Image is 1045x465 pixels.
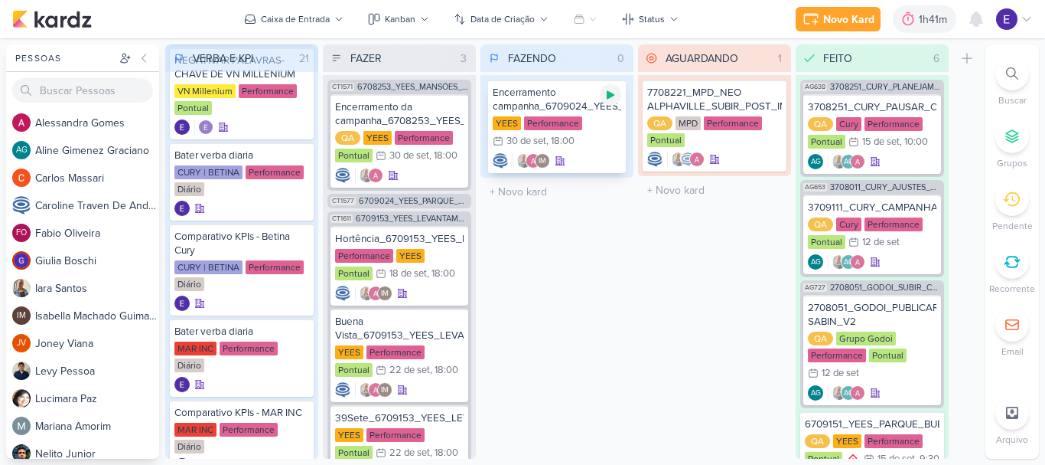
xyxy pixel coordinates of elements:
[506,136,546,146] div: 30 de set
[844,259,854,267] p: AG
[808,218,833,231] div: QA
[996,433,1028,447] p: Arquivo
[355,382,392,398] div: Colaboradores: Iara Santos, Alessandra Gomes, Isabella Machado Guimarães
[430,365,458,375] div: , 18:00
[811,259,821,267] p: AG
[513,153,550,169] div: Colaboradores: Iara Santos, Alessandra Gomes, Isabella Machado Guimarães
[368,168,383,183] img: Alessandra Gomes
[808,385,823,401] div: Criador(a): Aline Gimenez Graciano
[997,156,1027,170] p: Grupos
[174,120,190,135] img: Eduardo Quaresma
[808,135,845,149] div: Pontual
[198,120,213,135] img: Eduardo Quaresma
[862,137,900,147] div: 15 de set
[915,454,939,464] div: , 9:30
[335,315,464,342] div: Buena Vista_6709153_YEES_LEVANTAMENTO_DE_CRIATIVOS_ATIVOS
[381,387,389,395] p: IM
[335,168,350,183] div: Criador(a): Caroline Traven De Andrade
[833,434,861,448] div: YEES
[12,306,31,325] div: Isabella Machado Guimarães
[832,385,847,401] img: Iara Santos
[35,253,159,269] div: G i u l i a B o s c h i
[35,280,159,296] div: I a r a S a n t o s
[830,283,941,292] span: 2708051_GODOI_SUBIR_CONTEUDO_SOCIAL_EM_PERFORMANCE_AB
[389,269,427,279] div: 18 de set
[363,131,392,145] div: YEES
[377,382,392,398] div: Isabella Machado Guimarães
[808,349,866,362] div: Performance
[877,454,915,464] div: 15 de set
[546,136,575,146] div: , 18:00
[335,382,350,398] div: Criador(a): Caroline Traven De Andrade
[704,116,762,130] div: Performance
[12,78,153,103] input: Buscar Pessoas
[366,345,425,359] div: Performance
[836,332,896,345] div: Grupo Godoi
[493,86,621,113] div: Encerramento campanha_6709024_YEES_PARQUE_BUENA_VISTA_NOVA_CAMPANHA_TEASER_META
[35,198,159,214] div: C a r o l i n e T r a v e n D e A n d r a d e
[1001,345,1024,359] p: Email
[808,117,833,131] div: QA
[359,286,374,301] img: Iara Santos
[919,11,952,28] div: 1h41m
[611,51,630,67] div: 0
[366,428,425,442] div: Performance
[174,359,204,372] div: Diário
[647,152,662,167] img: Caroline Traven De Andrade
[174,342,216,355] div: MAR INC
[828,385,865,401] div: Colaboradores: Iara Santos, Aline Gimenez Graciano, Alessandra Gomes
[335,149,373,162] div: Pontual
[996,8,1017,30] img: Eduardo Quaresma
[836,218,861,231] div: Cury
[822,368,859,378] div: 12 de set
[830,183,941,192] span: 3708011_CURY_AJUSTES_CAMPANHAS_RJ_AGOSTO
[493,153,508,169] img: Caroline Traven De Andrade
[808,301,936,329] div: 2708051_GODOI_PUBLICAR_ANUNCIO_ATUALIZADO_AB SABIN_V2
[174,201,190,216] img: Eduardo Quaresma
[796,7,881,31] button: Novo Kard
[174,377,190,392] div: Criador(a): Eduardo Quaresma
[174,260,243,274] div: CURY | BETINA
[35,225,159,241] div: F a b i o O l i v e i r a
[174,325,309,339] div: Bater verba diaria
[330,214,353,223] span: CT1611
[174,440,204,454] div: Diário
[803,183,827,192] span: AG653
[335,100,464,128] div: Encerramento da campanha_6708253_YEES_MANSÕES_SUBIR_PEÇAS_CAMPANHA
[35,115,159,131] div: A l e s s a n d r a G o m e s
[174,84,236,98] div: VN Millenium
[535,153,550,169] div: Isabella Machado Guimarães
[641,179,788,201] input: + Novo kard
[12,251,31,270] img: Giulia Boschi
[526,153,541,169] img: Alessandra Gomes
[647,152,662,167] div: Criador(a): Caroline Traven De Andrade
[35,446,159,462] div: N e l i t o J u n i o r
[174,101,212,115] div: Pontual
[174,296,190,311] img: Eduardo Quaresma
[844,159,854,166] p: AG
[174,182,204,196] div: Diário
[811,159,821,166] p: AG
[808,235,845,249] div: Pontual
[805,418,939,431] div: 6709151_YEES_PARQUE_BUENA_VISTA_PAUSAR_CAMPANHAS
[803,83,827,91] span: AG638
[808,385,823,401] div: Aline Gimenez Graciano
[841,254,856,270] div: Aline Gimenez Graciano
[194,120,213,135] div: Colaboradores: Eduardo Quaresma
[808,254,823,270] div: Aline Gimenez Graciano
[832,154,847,169] img: Iara Santos
[355,286,392,301] div: Colaboradores: Iara Santos, Alessandra Gomes, Isabella Machado Guimarães
[368,286,383,301] img: Alessandra Gomes
[12,417,31,435] img: Mariana Amorim
[992,219,1033,233] p: Pendente
[389,365,430,375] div: 22 de set
[12,444,31,463] img: Nelito Junior
[862,237,900,247] div: 12 de set
[12,334,31,352] div: Joney Viana
[864,434,923,448] div: Performance
[524,116,582,130] div: Performance
[989,282,1035,296] p: Recorrente
[12,141,31,159] div: Aline Gimenez Graciano
[12,224,31,242] div: Fabio Oliveira
[836,117,861,131] div: Cury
